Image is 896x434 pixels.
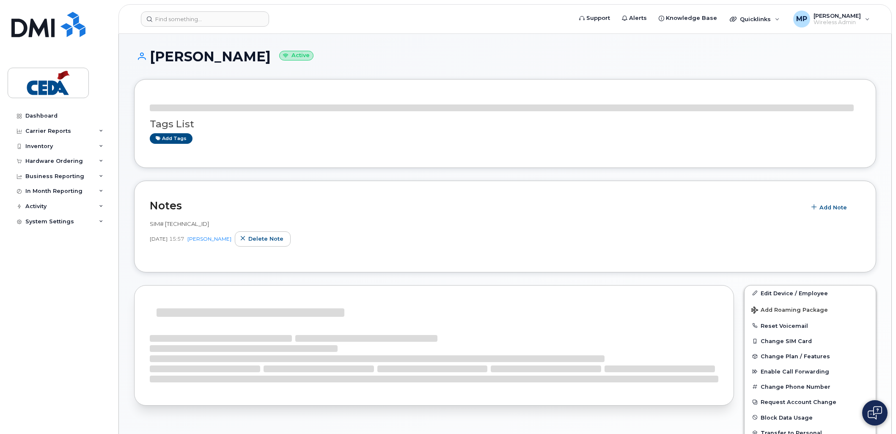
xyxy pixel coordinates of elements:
span: Add Note [819,203,847,212]
span: SIM# [TECHNICAL_ID] [150,220,209,227]
span: Delete note [248,235,283,243]
button: Block Data Usage [745,410,876,425]
h3: Tags List [150,119,860,129]
a: Add tags [150,133,192,144]
button: Change Plan / Features [745,349,876,364]
a: [PERSON_NAME] [187,236,231,242]
button: Reset Voicemail [745,318,876,333]
button: Delete note [235,231,291,247]
button: Add Note [806,200,854,215]
h1: [PERSON_NAME] [134,49,876,64]
button: Enable Call Forwarding [745,364,876,379]
span: Enable Call Forwarding [761,368,829,375]
span: 15:57 [169,235,184,242]
button: Change Phone Number [745,379,876,394]
small: Active [279,51,313,60]
span: Add Roaming Package [751,307,828,315]
button: Request Account Change [745,394,876,409]
button: Change SIM Card [745,333,876,349]
span: [DATE] [150,235,168,242]
img: Open chat [868,406,882,420]
button: Add Roaming Package [745,301,876,318]
span: Change Plan / Features [761,353,830,360]
a: Edit Device / Employee [745,286,876,301]
h2: Notes [150,199,802,212]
